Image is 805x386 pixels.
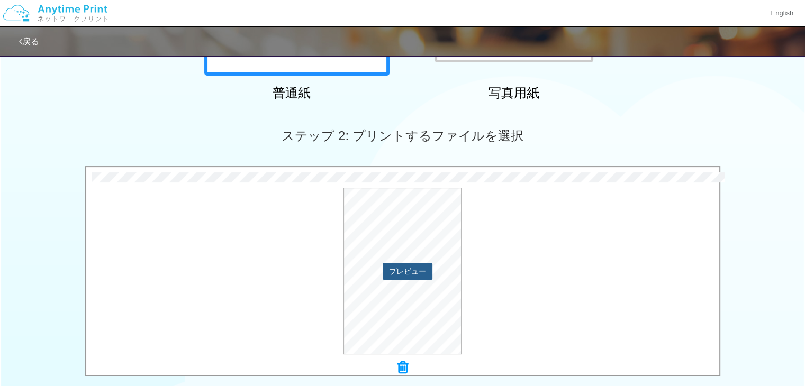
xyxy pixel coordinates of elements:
[199,86,384,100] h2: 普通紙
[19,37,39,46] a: 戻る
[421,86,607,100] h2: 写真用紙
[383,263,432,280] button: プレビュー
[282,128,523,143] span: ステップ 2: プリントするファイルを選択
